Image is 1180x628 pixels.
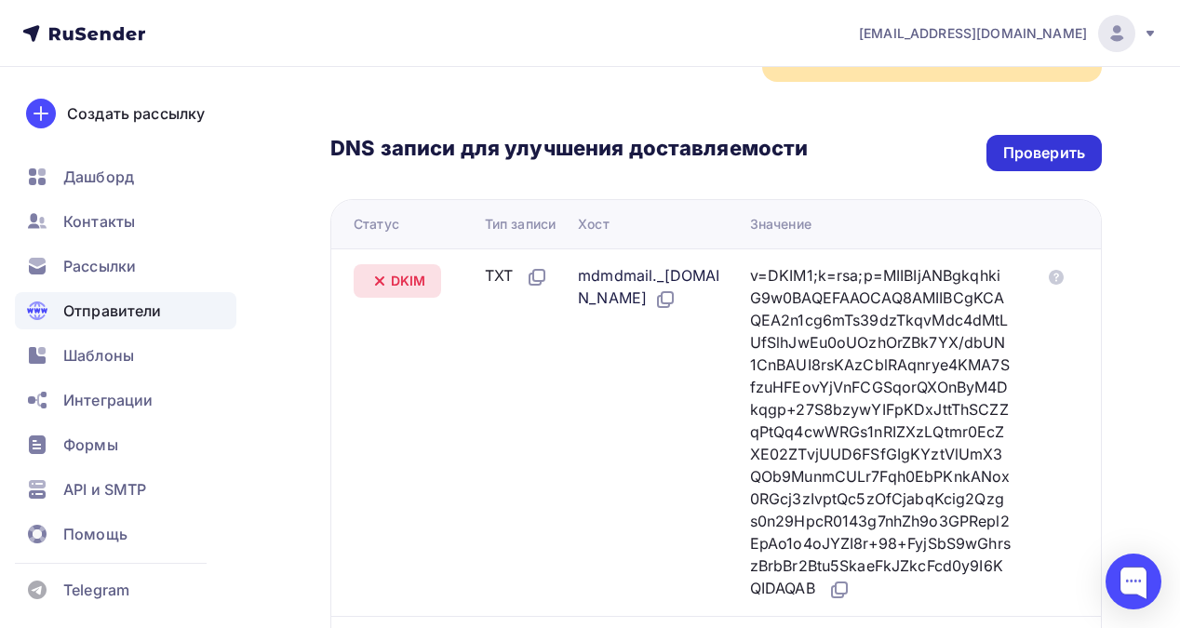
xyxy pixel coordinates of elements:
[63,478,146,501] span: API и SMTP
[63,255,136,277] span: Рассылки
[578,215,610,234] div: Хост
[1003,142,1085,164] div: Проверить
[15,247,236,285] a: Рассылки
[63,300,162,322] span: Отправители
[63,389,153,411] span: Интеграции
[750,264,1012,601] div: v=DKIM1;k=rsa;p=MIIBIjANBgkqhkiG9w0BAQEFAAOCAQ8AMIIBCgKCAQEA2n1cg6mTs39dzTkqvMdc4dMtLUfSlhJwEu0oU...
[63,210,135,233] span: Контакты
[15,158,236,195] a: Дашборд
[63,344,134,367] span: Шаблоны
[354,215,399,234] div: Статус
[859,15,1158,52] a: [EMAIL_ADDRESS][DOMAIN_NAME]
[485,264,548,288] div: TXT
[750,215,811,234] div: Значение
[67,102,205,125] div: Создать рассылку
[485,215,556,234] div: Тип записи
[330,135,808,165] h3: DNS записи для улучшения доставляемости
[859,24,1087,43] span: [EMAIL_ADDRESS][DOMAIN_NAME]
[63,434,118,456] span: Формы
[15,337,236,374] a: Шаблоны
[578,264,720,311] div: mdmdmail._[DOMAIN_NAME]
[63,523,127,545] span: Помощь
[15,292,236,329] a: Отправители
[15,426,236,463] a: Формы
[391,272,426,290] span: DKIM
[63,166,134,188] span: Дашборд
[15,203,236,240] a: Контакты
[63,579,129,601] span: Telegram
